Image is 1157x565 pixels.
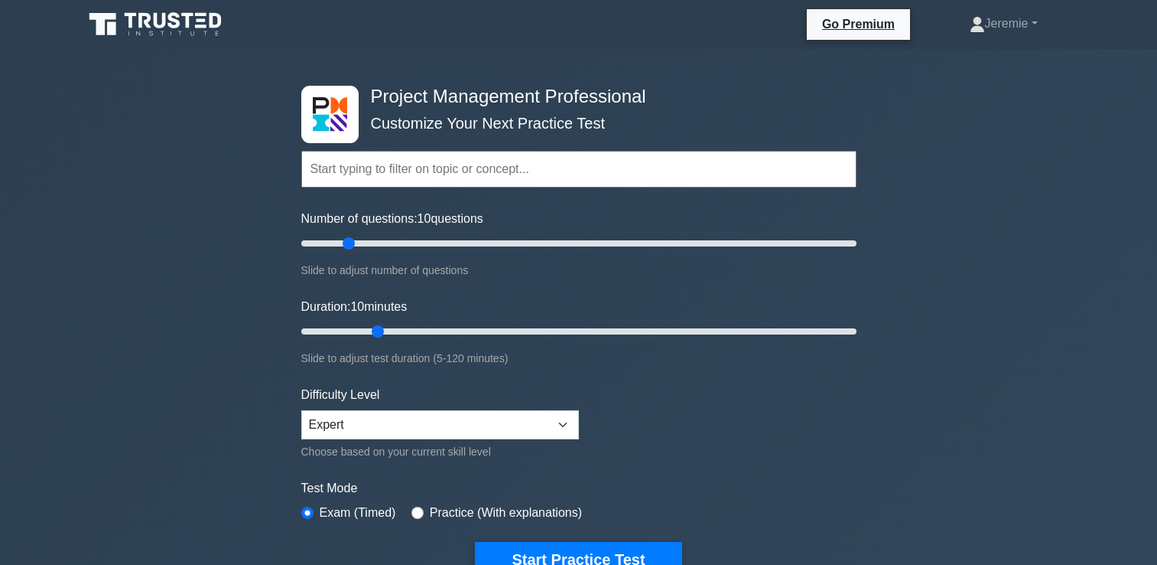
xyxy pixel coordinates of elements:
div: Choose based on your current skill level [301,443,579,461]
label: Test Mode [301,479,856,498]
div: Slide to adjust number of questions [301,261,856,279]
span: 10 [418,212,431,225]
label: Difficulty Level [301,386,380,404]
a: Jeremie [933,8,1074,39]
label: Duration: minutes [301,298,408,316]
span: 10 [350,300,364,313]
label: Exam (Timed) [320,504,396,522]
input: Start typing to filter on topic or concept... [301,151,856,188]
label: Number of questions: questions [301,210,483,228]
label: Practice (With explanations) [430,504,582,522]
h4: Project Management Professional [365,86,782,108]
a: Go Premium [813,15,904,34]
div: Slide to adjust test duration (5-120 minutes) [301,349,856,367]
